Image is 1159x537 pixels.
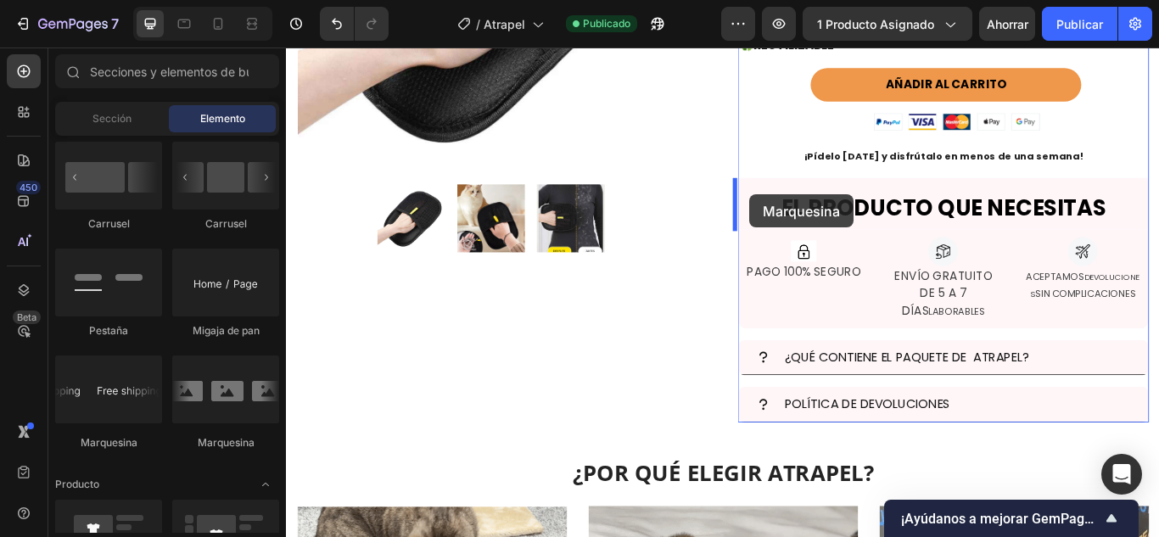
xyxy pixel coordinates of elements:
font: Elemento [200,112,245,125]
font: Marquesina [198,436,255,449]
button: 7 [7,7,126,41]
font: Beta [17,311,36,323]
button: Mostrar encuesta - ¡Ayúdanos a mejorar GemPages! [901,508,1122,529]
font: Migaja de pan [193,324,260,337]
button: Ahorrar [979,7,1035,41]
font: Atrapel [484,17,525,31]
font: 450 [20,182,37,193]
font: Pestaña [89,324,128,337]
font: Marquesina [81,436,137,449]
font: 1 producto asignado [817,17,934,31]
font: / [476,17,480,31]
font: Carrusel [205,217,247,230]
font: Carrusel [88,217,130,230]
font: Sección [92,112,132,125]
font: Ahorrar [987,17,1028,31]
div: Deshacer/Rehacer [320,7,389,41]
font: Publicado [583,17,630,30]
button: 1 producto asignado [803,7,972,41]
iframe: Área de diseño [286,48,1159,537]
font: Publicar [1056,17,1103,31]
div: Abrir Intercom Messenger [1101,454,1142,495]
input: Secciones y elementos de búsqueda [55,54,279,88]
span: Abrir palanca [252,471,279,498]
font: 7 [111,15,119,32]
button: Publicar [1042,7,1117,41]
font: Producto [55,478,99,490]
font: ¡Ayúdanos a mejorar GemPages! [901,511,1102,527]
